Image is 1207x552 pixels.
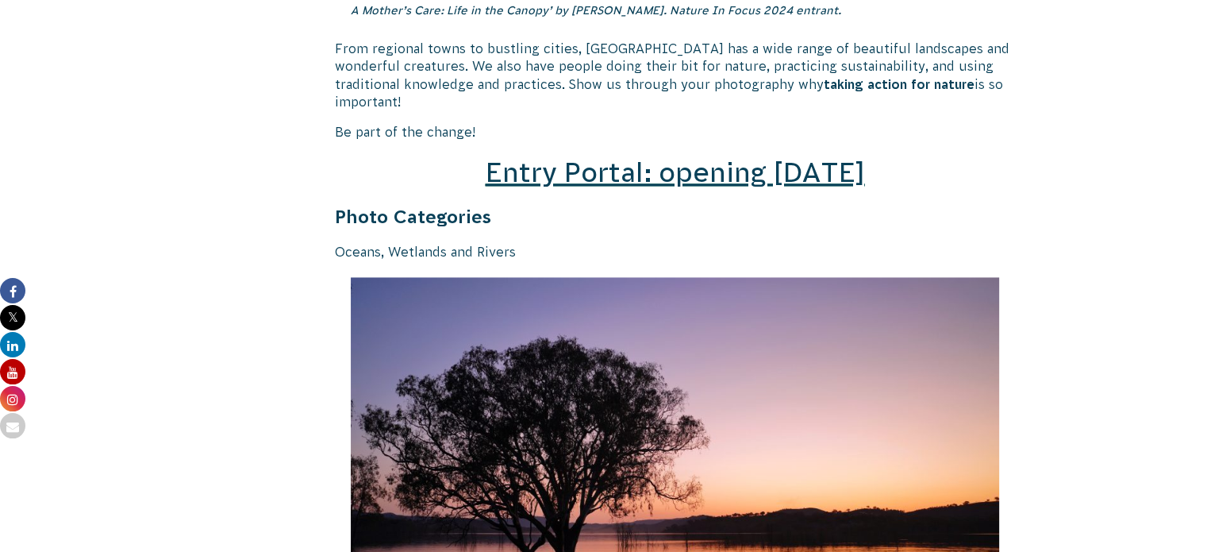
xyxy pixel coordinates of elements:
[351,4,841,17] em: A Mother’s Care: Life in the Canopy’ by [PERSON_NAME]. Nature In Focus 2024 entrant.
[485,157,864,187] a: Entry Portal: opening [DATE]
[824,77,974,91] strong: taking action for nature
[335,40,1016,111] p: From regional towns to bustling cities, [GEOGRAPHIC_DATA] has a wide range of beautiful landscape...
[335,243,1016,261] p: Oceans, Wetlands and Rivers
[335,123,1016,141] p: Be part of the change!
[335,207,491,227] strong: Photo Categories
